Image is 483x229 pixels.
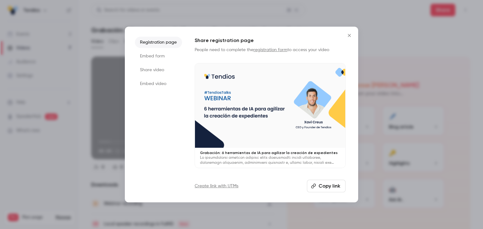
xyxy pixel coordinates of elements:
a: Create link with UTMs [195,183,238,189]
button: Copy link [307,180,346,192]
h1: Share registration page [195,37,346,44]
button: Close [343,29,356,42]
li: Embed video [135,78,182,89]
li: Share video [135,64,182,76]
p: People need to complete the to access your video [195,47,346,53]
a: registration form [253,48,287,52]
p: Lo ipsumdolorsi ametcon adipisc elits doeiusmodt: incidi utlaboree, doloremagn aliquaenim, admini... [200,155,340,165]
li: Registration page [135,37,182,48]
a: Grabación: 6 herramientas de IA para agilizar la creación de expedientesLo ipsumdolorsi ametcon a... [195,63,346,168]
p: Grabación: 6 herramientas de IA para agilizar la creación de expedientes [200,150,340,155]
li: Embed form [135,51,182,62]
